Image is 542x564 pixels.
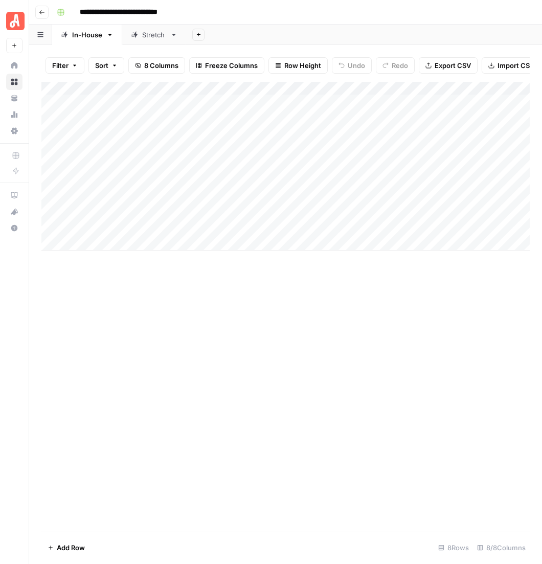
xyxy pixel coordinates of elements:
span: Export CSV [435,60,471,71]
button: Export CSV [419,57,478,74]
a: Settings [6,123,22,139]
button: Filter [46,57,84,74]
button: 8 Columns [128,57,185,74]
a: Stretch [122,25,186,45]
span: Filter [52,60,69,71]
button: Add Row [41,539,91,556]
a: Your Data [6,90,22,106]
span: Freeze Columns [205,60,258,71]
button: What's new? [6,204,22,220]
button: Sort [88,57,124,74]
button: Undo [332,57,372,74]
span: Redo [392,60,408,71]
img: Angi Logo [6,12,25,30]
div: 8 Rows [434,539,473,556]
button: Row Height [268,57,328,74]
div: What's new? [7,204,22,219]
div: In-House [72,30,102,40]
button: Redo [376,57,415,74]
a: Home [6,57,22,74]
button: Help + Support [6,220,22,236]
button: Import CSV [482,57,541,74]
span: Add Row [57,543,85,553]
span: Undo [348,60,365,71]
a: In-House [52,25,122,45]
button: Workspace: Angi [6,8,22,34]
span: 8 Columns [144,60,178,71]
button: Freeze Columns [189,57,264,74]
div: Stretch [142,30,166,40]
a: Browse [6,74,22,90]
div: 8/8 Columns [473,539,530,556]
span: Row Height [284,60,321,71]
span: Sort [95,60,108,71]
a: AirOps Academy [6,187,22,204]
a: Usage [6,106,22,123]
span: Import CSV [498,60,534,71]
